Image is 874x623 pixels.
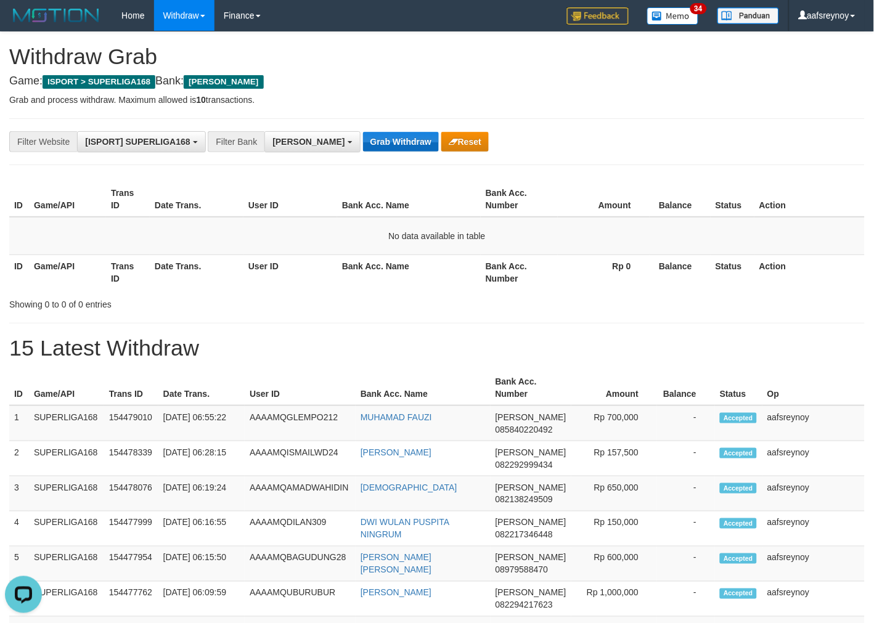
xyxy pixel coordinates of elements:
[481,254,558,290] th: Bank Acc. Number
[9,254,29,290] th: ID
[158,441,245,476] td: [DATE] 06:28:15
[9,511,29,547] td: 4
[496,588,566,598] span: [PERSON_NAME]
[650,182,711,217] th: Balance
[690,3,707,14] span: 34
[657,476,715,511] td: -
[558,182,650,217] th: Amount
[245,441,356,476] td: AAAAMQISMAILWD24
[496,518,566,527] span: [PERSON_NAME]
[158,370,245,405] th: Date Trans.
[571,441,657,476] td: Rp 157,500
[9,336,865,360] h1: 15 Latest Withdraw
[9,476,29,511] td: 3
[196,95,206,105] strong: 10
[491,370,571,405] th: Bank Acc. Number
[363,132,439,152] button: Grab Withdraw
[361,412,432,422] a: MUHAMAD FAUZI
[43,75,155,89] span: ISPORT > SUPERLIGA168
[762,582,865,617] td: aafsreynoy
[337,182,481,217] th: Bank Acc. Name
[361,553,431,575] a: [PERSON_NAME] [PERSON_NAME]
[496,483,566,492] span: [PERSON_NAME]
[720,448,757,458] span: Accepted
[558,254,650,290] th: Rp 0
[9,94,865,106] p: Grab and process withdraw. Maximum allowed is transactions.
[361,483,457,492] a: [DEMOGRAPHIC_DATA]
[9,405,29,441] td: 1
[9,370,29,405] th: ID
[496,530,553,540] span: Copy 082217346448 to clipboard
[29,370,104,405] th: Game/API
[264,131,360,152] button: [PERSON_NAME]
[571,582,657,617] td: Rp 1,000,000
[337,254,481,290] th: Bank Acc. Name
[762,405,865,441] td: aafsreynoy
[9,44,865,69] h1: Withdraw Grab
[158,582,245,617] td: [DATE] 06:09:59
[104,547,158,582] td: 154477954
[29,254,106,290] th: Game/API
[571,547,657,582] td: Rp 600,000
[245,547,356,582] td: AAAAMQBAGUDUNG28
[29,405,104,441] td: SUPERLIGA168
[571,511,657,547] td: Rp 150,000
[29,182,106,217] th: Game/API
[720,588,757,599] span: Accepted
[567,7,629,25] img: Feedback.jpg
[657,441,715,476] td: -
[715,370,762,405] th: Status
[158,511,245,547] td: [DATE] 06:16:55
[245,370,356,405] th: User ID
[361,588,431,598] a: [PERSON_NAME]
[243,254,337,290] th: User ID
[720,553,757,564] span: Accepted
[657,582,715,617] td: -
[754,182,865,217] th: Action
[106,254,150,290] th: Trans ID
[496,553,566,563] span: [PERSON_NAME]
[762,547,865,582] td: aafsreynoy
[29,511,104,547] td: SUPERLIGA168
[272,137,345,147] span: [PERSON_NAME]
[496,412,566,422] span: [PERSON_NAME]
[5,5,42,42] button: Open LiveChat chat widget
[104,582,158,617] td: 154477762
[356,370,491,405] th: Bank Acc. Name
[720,483,757,494] span: Accepted
[657,511,715,547] td: -
[496,425,553,434] span: Copy 085840220492 to clipboard
[717,7,779,24] img: panduan.png
[481,182,558,217] th: Bank Acc. Number
[496,600,553,610] span: Copy 082294217623 to clipboard
[9,441,29,476] td: 2
[158,476,245,511] td: [DATE] 06:19:24
[720,413,757,423] span: Accepted
[158,547,245,582] td: [DATE] 06:15:50
[29,476,104,511] td: SUPERLIGA168
[657,405,715,441] td: -
[106,182,150,217] th: Trans ID
[243,182,337,217] th: User ID
[711,254,754,290] th: Status
[104,511,158,547] td: 154477999
[245,476,356,511] td: AAAAMQAMADWAHIDIN
[496,447,566,457] span: [PERSON_NAME]
[762,476,865,511] td: aafsreynoy
[9,6,103,25] img: MOTION_logo.png
[496,460,553,470] span: Copy 082292999434 to clipboard
[77,131,205,152] button: [ISPORT] SUPERLIGA168
[150,182,243,217] th: Date Trans.
[104,370,158,405] th: Trans ID
[496,495,553,505] span: Copy 082138249509 to clipboard
[150,254,243,290] th: Date Trans.
[29,547,104,582] td: SUPERLIGA168
[720,518,757,529] span: Accepted
[361,447,431,457] a: [PERSON_NAME]
[245,511,356,547] td: AAAAMQDILAN309
[571,476,657,511] td: Rp 650,000
[85,137,190,147] span: [ISPORT] SUPERLIGA168
[657,370,715,405] th: Balance
[754,254,865,290] th: Action
[571,370,657,405] th: Amount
